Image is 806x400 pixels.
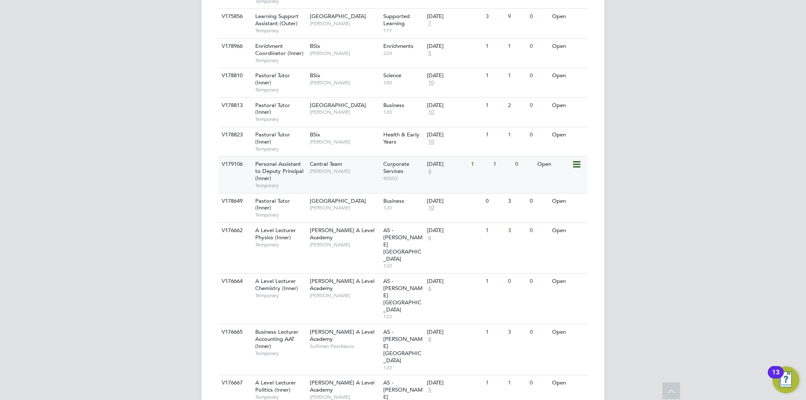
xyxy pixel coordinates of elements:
div: Open [550,68,586,84]
span: Temporary [255,182,306,189]
div: 1 [484,68,505,84]
div: [DATE] [427,72,482,79]
div: Open [550,223,586,238]
div: 3 [506,193,528,209]
div: 0 [528,274,550,289]
span: Enrichment Coordinator (Inner) [255,42,304,57]
div: [DATE] [427,278,482,285]
span: BSix [310,42,320,50]
div: V176664 [220,274,249,289]
div: Open [535,157,572,172]
span: 6 [427,336,432,343]
div: V176665 [220,324,249,340]
span: [GEOGRAPHIC_DATA] [310,197,366,204]
div: 1 [484,274,505,289]
div: 0 [528,193,550,209]
span: 10 [427,204,435,212]
div: 9 [506,9,528,24]
span: 224 [383,50,423,57]
span: [PERSON_NAME] [310,109,379,115]
span: Pastoral Tutor (Inner) [255,102,290,116]
span: [PERSON_NAME] [310,168,379,175]
span: 7 [427,20,432,27]
span: [GEOGRAPHIC_DATA] [310,102,366,109]
div: Open [550,127,586,143]
div: 0 [528,375,550,391]
div: 13 [772,372,780,383]
span: Supported Learning [383,13,410,27]
div: [DATE] [427,227,482,234]
span: A Level Lecturer Chemistry (Inner) [255,277,298,292]
span: BSix [310,72,320,79]
span: Pastoral Tutor (Inner) [255,197,290,212]
span: AS - [PERSON_NAME][GEOGRAPHIC_DATA] [383,227,423,262]
div: 0 [484,193,505,209]
span: 120 [383,109,423,115]
span: Temporary [255,146,306,152]
span: Business Lecturer Accounting AAT (Inner) [255,328,298,350]
span: Enrichments [383,42,413,50]
span: 10 [427,139,435,146]
span: 117 [383,27,423,34]
span: Temporary [255,116,306,123]
span: [PERSON_NAME] A Level Academy [310,277,374,292]
span: Business [383,102,404,109]
div: 0 [513,157,535,172]
span: Science [383,72,401,79]
span: Health & Early Years [383,131,419,145]
span: [PERSON_NAME] [310,241,379,248]
span: 5 [427,387,432,394]
div: V178813 [220,98,249,113]
span: 10 [427,79,435,86]
div: [DATE] [427,43,482,50]
span: Temporary [255,86,306,93]
div: Open [550,375,586,391]
div: V179106 [220,157,249,172]
div: 0 [528,68,550,84]
div: 1 [491,157,513,172]
span: [PERSON_NAME] A Level Academy [310,227,374,241]
div: V178823 [220,127,249,143]
div: 3 [484,9,505,24]
span: [GEOGRAPHIC_DATA] [310,13,366,20]
div: Open [550,274,586,289]
span: Temporary [255,350,306,357]
span: Corporate Services [383,160,409,175]
div: 1 [506,68,528,84]
div: 1 [484,127,505,143]
span: Sulliman Peerbacos [310,343,379,350]
span: Pastoral Tutor (Inner) [255,72,290,86]
span: 122 [383,262,423,269]
div: 1 [469,157,491,172]
div: V178810 [220,68,249,84]
div: [DATE] [427,161,467,168]
span: [PERSON_NAME] A Level Academy [310,379,374,393]
span: AS - [PERSON_NAME][GEOGRAPHIC_DATA] [383,277,423,313]
span: 100 [383,79,423,86]
div: 1 [506,39,528,54]
div: 1 [484,324,505,340]
span: [PERSON_NAME] [310,139,379,145]
span: BSix [310,131,320,138]
div: 1 [484,39,505,54]
div: Open [550,98,586,113]
span: [PERSON_NAME] [310,292,379,299]
div: 0 [528,9,550,24]
div: [DATE] [427,13,482,20]
span: AS - [PERSON_NAME][GEOGRAPHIC_DATA] [383,328,423,364]
div: 0 [528,98,550,113]
div: [DATE] [427,102,482,109]
span: 122 [383,313,423,320]
div: 0 [528,39,550,54]
span: 6 [427,285,432,292]
div: Open [550,193,586,209]
div: Open [550,39,586,54]
div: 1 [506,375,528,391]
div: 1 [484,223,505,238]
div: V175856 [220,9,249,24]
span: 122 [383,364,423,371]
div: Open [550,9,586,24]
div: 1 [484,98,505,113]
span: Personal Assistant to Deputy Principal (Inner) [255,160,304,182]
span: Temporary [255,292,306,299]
